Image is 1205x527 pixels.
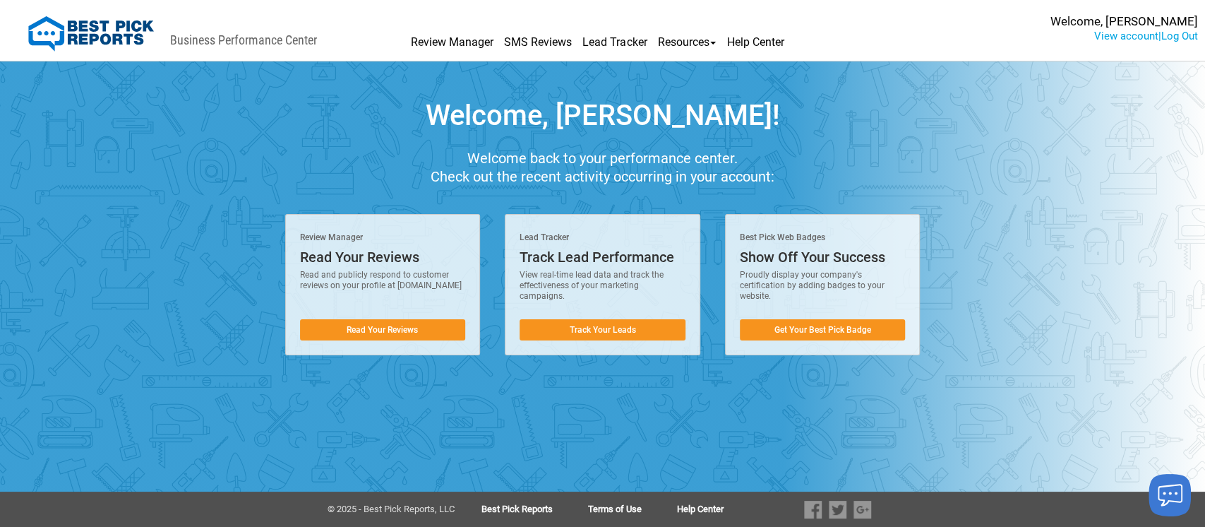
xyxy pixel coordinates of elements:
[481,504,588,514] a: Best Pick Reports
[740,230,906,245] div: Best Pick Web Badges
[1050,29,1198,44] div: |
[328,504,465,514] div: © 2025 - Best Pick Reports, LLC
[740,270,906,302] p: Proudly display your company's certification by adding badges to your website.
[411,11,493,57] a: Review Manager
[300,270,466,291] p: Read and publicly respond to customer reviews on your profile at [DOMAIN_NAME]
[1094,30,1158,42] a: View account
[1161,30,1198,42] a: Log Out
[582,11,647,57] a: Lead Tracker
[740,319,906,341] a: Get Your Best Pick Badge
[588,504,677,514] a: Terms of Use
[1050,14,1198,29] div: Welcome, [PERSON_NAME]
[657,11,716,57] a: Resources
[520,270,685,302] p: View real-time lead data and track the effectiveness of your marketing campaigns.
[520,230,685,245] div: Lead Tracker
[726,11,784,57] a: Help Center
[520,319,685,341] a: Track Your Leads
[504,11,572,57] a: SMS Reviews
[28,16,154,52] img: Best Pick Reports Logo
[520,250,685,265] div: Track Lead Performance
[300,250,466,265] div: Read Your Reviews
[677,504,724,514] a: Help Center
[1149,474,1191,516] button: Launch chat
[300,230,466,245] div: Review Manager
[740,250,906,265] div: Show Off Your Success
[300,319,466,341] a: Read Your Reviews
